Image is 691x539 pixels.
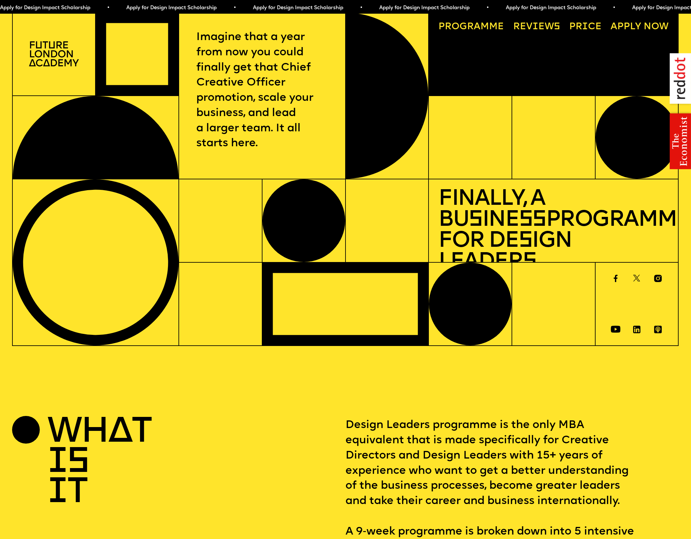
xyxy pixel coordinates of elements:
h2: WHAT IS IT [47,418,103,508]
span: s [523,251,536,273]
span: s [519,230,532,252]
span: • [612,5,615,10]
span: s [469,209,482,231]
span: • [486,5,489,10]
span: a [474,22,480,31]
span: • [106,5,109,10]
a: Reviews [508,17,565,37]
h1: Finally, a Bu ine Programme for De ign Leader [438,189,668,273]
span: • [233,5,236,10]
a: Apply now [606,17,673,37]
a: Programme [434,17,509,37]
span: • [359,5,362,10]
p: Imagine that a year from now you could finally get that Chief Creative Officer promotion, scale y... [196,30,328,151]
span: A [611,22,617,31]
span: ss [519,209,546,231]
a: Price [564,17,606,37]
